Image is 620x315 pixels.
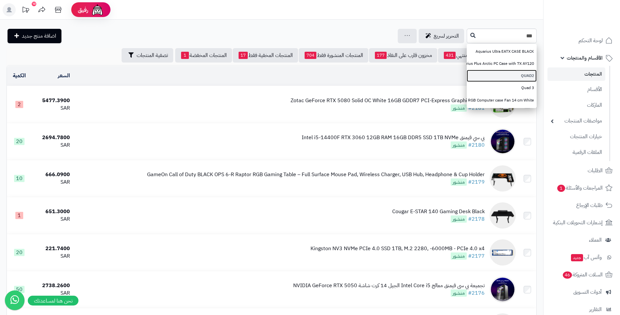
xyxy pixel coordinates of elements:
div: Cougar E-STAR 140 Gaming Desk Black [392,208,485,215]
a: #2178 [468,215,485,223]
span: 177 [375,52,387,59]
span: 431 [444,52,456,59]
a: مخزون قارب على النفاذ177 [369,48,437,63]
a: الملفات الرقمية [547,145,605,159]
a: السعر [58,72,70,80]
span: 704 [305,52,316,59]
img: ai-face.png [91,3,104,16]
span: العملاء [589,235,602,245]
span: التحرير لسريع [434,32,459,40]
div: 666.0900 [34,171,70,178]
img: GameOn Call of Duty BLACK OPS 6-R Raptor RGB Gaming Table – Full Surface Mouse Pad, Wireless Char... [490,165,516,192]
span: الأقسام والمنتجات [567,53,603,63]
a: السلات المتروكة46 [547,267,616,283]
button: تصفية المنتجات [122,48,173,63]
a: #2181 [468,104,485,112]
span: منشور [451,104,467,112]
div: Zotac GeForce RTX 5080 Solid OC White 16GB GDDR7 PCI-Express Graphics Card [291,97,485,104]
img: Kingston NV3 NVMe PCIe 4.0 SSD 1TB, M.2 2280, -6000MB - PCIe 4.0 x4 [490,239,516,266]
a: إشعارات التحويلات البنكية [547,215,616,231]
span: 50 [14,286,25,293]
div: 651.3000 [34,208,70,215]
a: الطلبات [547,163,616,178]
a: طلبات الإرجاع [547,197,616,213]
div: 5477.3900 [34,97,70,104]
a: التحرير لسريع [419,29,464,43]
a: الأقسام [547,83,605,97]
div: SAR [34,104,70,112]
span: وآتس آب [570,253,602,262]
div: 2738.2600 [34,282,70,289]
span: تصفية المنتجات [137,51,168,59]
span: 17 [239,52,248,59]
span: 46 [563,271,572,279]
span: 2 [15,101,23,108]
img: Cougar E-STAR 140 Gaming Desk Black [490,202,516,229]
a: المنتجات المخفضة1 [175,48,232,63]
a: اضافة منتج جديد [8,29,61,43]
a: وآتس آبجديد [547,250,616,265]
a: #2180 [468,141,485,149]
a: Thermaltake Riing Quad 14 RGB Computer case Fan 14 cm White [467,94,537,106]
a: #2176 [468,289,485,297]
a: لوحة التحكم [547,33,616,48]
a: المنتجات المنشورة فقط704 [299,48,368,63]
a: #2177 [468,252,485,260]
span: منشور [451,178,467,186]
span: الطلبات [588,166,603,175]
div: SAR [34,141,70,149]
img: تجميعة بي سي قيمنق معالج Intel Core i5 الجيل 14 كرت شاشة NVIDIA GeForce RTX 5050 [490,276,516,303]
div: SAR [34,215,70,223]
div: GameOn Call of Duty BLACK OPS 6-R Raptor RGB Gaming Table – Full Surface Mouse Pad, Wireless Char... [147,171,485,178]
span: إشعارات التحويلات البنكية [553,218,603,227]
span: منشور [451,252,467,260]
div: 10 [32,2,36,6]
span: منشور [451,215,467,223]
span: 10 [14,175,25,182]
a: Aquarius Ultra EATX CASE BLACK [467,46,537,58]
a: المراجعات والأسئلة1 [547,180,616,196]
a: مواصفات المنتجات [547,114,605,128]
span: رفيق [78,6,88,14]
a: تحديثات المنصة [17,3,34,18]
a: QUAD2 [467,70,537,82]
div: 221.7400 [34,245,70,252]
span: 1 [557,185,565,192]
span: 1 [181,52,189,59]
div: Kingston NV3 NVMe PCIe 4.0 SSD 1TB, M.2 2280, -6000MB - PCIe 4.0 x4 [310,245,485,252]
span: 20 [14,249,25,256]
div: SAR [34,289,70,297]
a: أدوات التسويق [547,284,616,300]
span: 20 [14,138,25,145]
a: ATX Xigmatek Aquarius Plus Arctic PC Case with 7X AY120 [467,58,537,70]
span: اضافة منتج جديد [22,32,56,40]
a: خيارات المنتجات [547,130,605,144]
a: الماركات [547,98,605,112]
span: التقارير [589,305,602,314]
div: SAR [34,178,70,186]
div: SAR [34,252,70,260]
span: منشور [451,289,467,297]
img: logo-2.png [576,18,614,32]
a: الكمية [13,72,26,80]
span: السلات المتروكة [562,270,603,279]
a: المنتجات المخفية فقط17 [233,48,298,63]
a: #2179 [468,178,485,186]
div: 2694.7800 [34,134,70,141]
a: Quad 3 [467,82,537,94]
a: العملاء [547,232,616,248]
a: مخزون منتهي431 [438,48,488,63]
span: 1 [15,212,23,219]
span: أدوات التسويق [573,287,602,297]
div: بي سي قيمنق Intel i5-14400F RTX 3060 12GB RAM 16GB DDR5 SSD 1TB NVMe [302,134,485,141]
span: المراجعات والأسئلة [557,183,603,193]
span: منشور [451,141,467,149]
span: جديد [571,254,583,261]
span: لوحة التحكم [578,36,603,45]
a: المنتجات [547,67,605,81]
span: طلبات الإرجاع [576,201,603,210]
img: بي سي قيمنق Intel i5-14400F RTX 3060 12GB RAM 16GB DDR5 SSD 1TB NVMe [490,128,516,155]
div: تجميعة بي سي قيمنق معالج Intel Core i5 الجيل 14 كرت شاشة NVIDIA GeForce RTX 5050 [293,282,485,289]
